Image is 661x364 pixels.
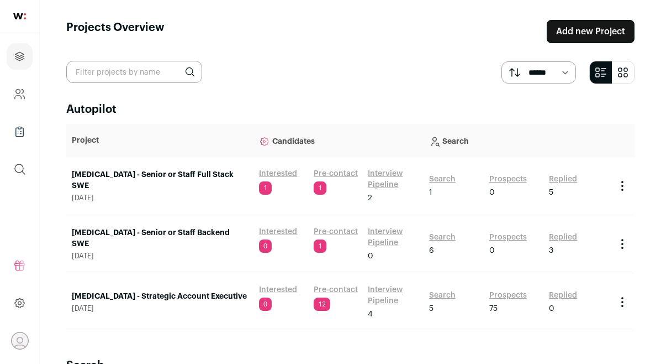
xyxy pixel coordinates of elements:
a: Replied [549,232,577,243]
a: [MEDICAL_DATA] - Strategic Account Executive [72,291,248,302]
span: 1 [314,181,326,195]
span: 6 [429,245,434,256]
span: 1 [314,240,326,253]
a: Replied [549,290,577,301]
button: Open dropdown [11,332,29,350]
span: 5 [429,303,433,314]
span: 0 [368,251,373,262]
p: Project [72,135,248,146]
a: Search [429,290,456,301]
button: Project Actions [616,237,629,251]
a: Interested [259,284,297,295]
a: Interview Pipeline [368,284,418,306]
h1: Projects Overview [66,20,165,43]
a: Add new Project [547,20,634,43]
span: 12 [314,298,330,311]
span: 2 [368,193,372,204]
span: [DATE] [72,252,248,261]
span: 1 [259,181,272,195]
a: Pre-contact [314,284,358,295]
button: Project Actions [616,179,629,193]
span: [DATE] [72,304,248,313]
a: Company and ATS Settings [7,81,33,107]
a: Interview Pipeline [368,168,418,190]
span: 5 [549,187,553,198]
span: 4 [368,309,373,320]
img: wellfound-shorthand-0d5821cbd27db2630d0214b213865d53afaa358527fdda9d0ea32b1df1b89c2c.svg [13,13,26,19]
a: Projects [7,43,33,70]
span: 0 [489,187,495,198]
a: Replied [549,174,577,185]
a: Pre-contact [314,226,358,237]
p: Candidates [259,129,418,152]
span: 3 [549,245,553,256]
a: Prospects [489,232,527,243]
input: Filter projects by name [66,61,202,83]
h2: Autopilot [66,102,634,117]
a: Prospects [489,174,527,185]
a: Interested [259,226,297,237]
p: Search [429,129,605,152]
span: 0 [489,245,495,256]
span: 0 [259,240,272,253]
a: Search [429,174,456,185]
span: 0 [549,303,554,314]
span: 0 [259,298,272,311]
a: [MEDICAL_DATA] - Senior or Staff Full Stack SWE [72,169,248,191]
a: Prospects [489,290,527,301]
a: Pre-contact [314,168,358,179]
a: Company Lists [7,118,33,145]
a: Interview Pipeline [368,226,418,248]
span: [DATE] [72,194,248,202]
button: Project Actions [616,295,629,309]
a: [MEDICAL_DATA] - Senior or Staff Backend SWE [72,227,248,249]
span: 1 [429,187,432,198]
a: Interested [259,168,297,179]
span: 75 [489,303,498,314]
a: Search [429,232,456,243]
